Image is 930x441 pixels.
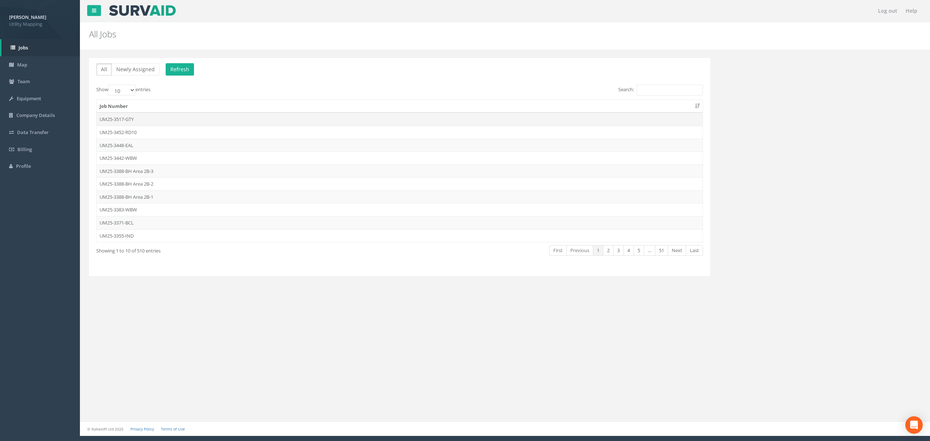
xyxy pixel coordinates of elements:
td: UM25-3355-IND [97,229,703,242]
td: UM25-3442-WBW [97,151,703,165]
input: Search: [636,85,703,96]
a: 1 [593,245,603,256]
h2: All Jobs [89,29,780,39]
a: 51 [655,245,668,256]
a: 2 [603,245,614,256]
a: Terms of Use [161,426,185,432]
span: Company Details [16,112,55,118]
div: Open Intercom Messenger [905,416,923,434]
td: UM25-3517-GTY [97,113,703,126]
td: UM25-3383-WBW [97,203,703,216]
label: Search: [618,85,703,96]
a: 5 [634,245,644,256]
td: UM25-3452-RD10 [97,126,703,139]
a: Jobs [1,39,80,56]
label: Show entries [96,85,150,96]
span: Equipment [17,95,41,102]
a: Next [668,245,686,256]
button: Newly Assigned [112,63,159,76]
a: Privacy Policy [130,426,154,432]
span: Profile [16,163,31,169]
th: Job Number: activate to sort column ascending [97,100,703,113]
span: Billing [17,146,32,153]
span: Jobs [19,44,28,51]
td: UM25-3388-BH Area 2B-2 [97,177,703,190]
button: Refresh [166,63,194,76]
div: Showing 1 to 10 of 510 entries [96,244,343,254]
select: Showentries [108,85,136,96]
span: Team [17,78,30,85]
a: 4 [623,245,634,256]
a: 3 [613,245,624,256]
a: Last [686,245,703,256]
strong: [PERSON_NAME] [9,14,46,20]
a: [PERSON_NAME] Utility Mapping [9,12,71,27]
span: Utility Mapping [9,21,71,28]
a: First [549,245,567,256]
button: All [96,63,112,76]
td: UM25-3448-EAL [97,139,703,152]
a: Previous [566,245,593,256]
small: © Kullasoft Ltd 2025 [87,426,124,432]
td: UM25-3388-BH Area 2B-1 [97,190,703,203]
td: UM25-3388-BH Area 2B-3 [97,165,703,178]
a: … [644,245,655,256]
td: UM25-3371-BCL [97,216,703,229]
span: Data Transfer [17,129,49,135]
span: Map [17,61,27,68]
